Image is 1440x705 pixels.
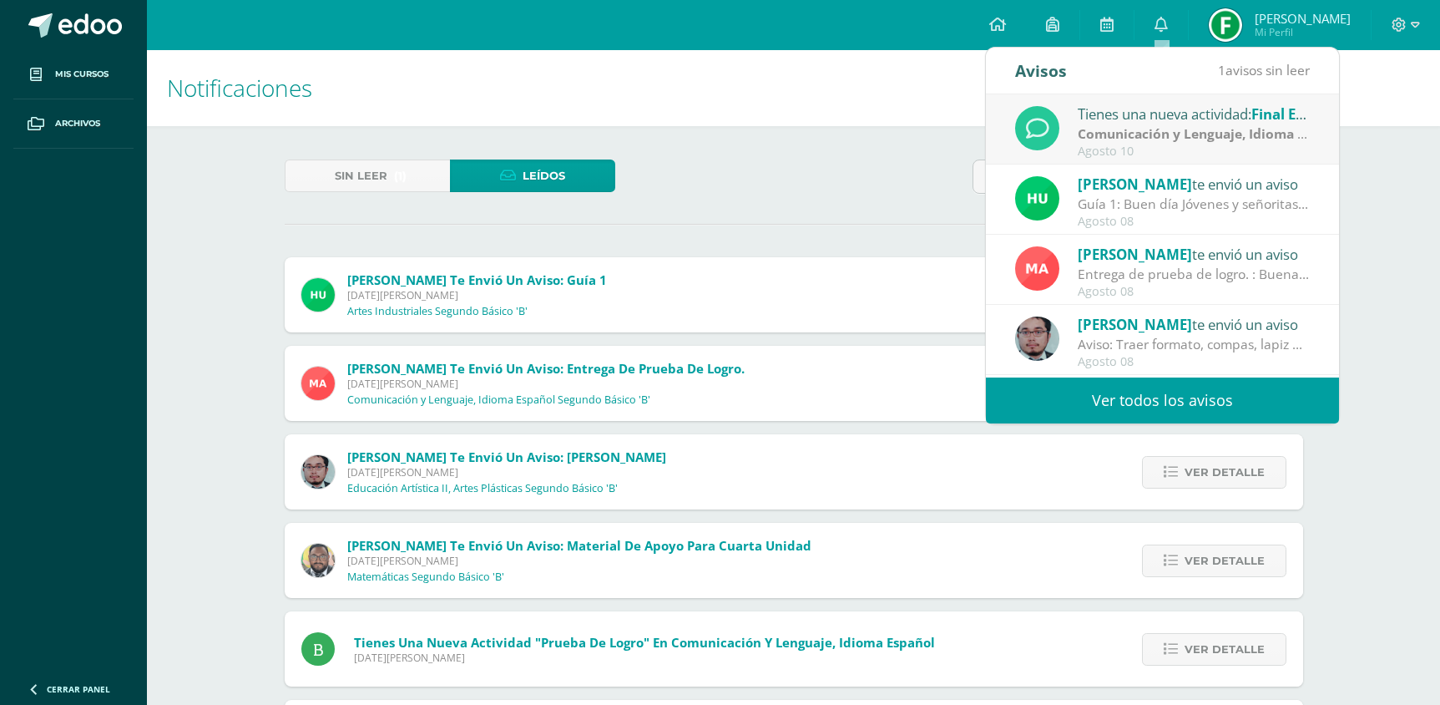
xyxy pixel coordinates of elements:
span: Notificaciones [167,72,312,104]
img: fd23069c3bd5c8dde97a66a86ce78287.png [301,278,335,312]
img: 0fd6451cf16eae051bb176b5d8bc5f11.png [1015,246,1059,291]
a: Sin leer(1) [285,160,450,192]
span: Sin leer [335,160,387,191]
a: Mis cursos [13,50,134,99]
span: [PERSON_NAME] te envió un aviso: Guía 1 [347,271,607,288]
span: (1) [394,160,407,191]
div: Avisos [1015,48,1067,94]
img: 712781701cd376c1a616437b5c60ae46.png [301,544,335,577]
span: Cerrar panel [47,683,110,695]
span: [PERSON_NAME] [1255,10,1351,27]
strong: Comunicación y Lenguaje, Idioma Extranjero Inglés [1078,124,1407,143]
span: Mis cursos [55,68,109,81]
div: Entrega de prueba de logro. : Buenas tardes, estimados estudiantes y padres de familia. Por este ... [1078,265,1310,284]
span: [DATE][PERSON_NAME] [354,651,935,665]
span: Ver detalle [1185,634,1265,665]
span: [DATE][PERSON_NAME] [347,554,811,568]
a: Ver todos los avisos [986,378,1339,424]
span: [PERSON_NAME] te envió un aviso: [PERSON_NAME] [347,449,666,465]
div: Agosto 08 [1078,285,1310,299]
div: te envió un aviso [1078,173,1310,195]
span: Leídos [523,160,565,191]
img: 0fd6451cf16eae051bb176b5d8bc5f11.png [301,367,335,400]
span: Final Exam Unit 3 [1251,104,1371,124]
img: 5fac68162d5e1b6fbd390a6ac50e103d.png [1015,317,1059,361]
a: Leídos [450,160,615,192]
span: Mi Perfil [1255,25,1351,39]
a: Archivos [13,99,134,149]
span: Tienes una nueva actividad "Prueba de logro" En Comunicación y Lenguaje, Idioma Español [354,634,935,651]
div: Tienes una nueva actividad: [1078,103,1310,124]
div: te envió un aviso [1078,313,1310,335]
div: Agosto 08 [1078,355,1310,369]
div: Guía 1: Buen día Jóvenes y señoritas que San Juan Bosco Y María Auxiliadora les Bendigan. Por med... [1078,195,1310,214]
p: Comunicación y Lenguaje, Idioma Español Segundo Básico 'B' [347,393,650,407]
div: | Prueba de Logro [1078,124,1310,144]
span: 1 [1218,61,1225,79]
p: Educación Artística II, Artes Plásticas Segundo Básico 'B' [347,482,618,495]
img: d75a0d7f342e31b277280e3f59aba681.png [1209,8,1242,42]
span: [PERSON_NAME] te envió un aviso: Entrega de prueba de logro. [347,360,745,377]
span: [PERSON_NAME] [1078,315,1192,334]
span: Archivos [55,117,100,130]
span: Ver detalle [1185,457,1265,488]
p: Matemáticas Segundo Básico 'B' [347,571,504,584]
img: fd23069c3bd5c8dde97a66a86ce78287.png [1015,176,1059,221]
span: [PERSON_NAME] [1078,245,1192,264]
span: [PERSON_NAME] [1078,175,1192,194]
span: [DATE][PERSON_NAME] [347,377,745,391]
div: Agosto 08 [1078,215,1310,229]
span: [DATE][PERSON_NAME] [347,288,607,302]
div: Agosto 10 [1078,145,1310,159]
div: Aviso: Traer formato, compas, lapiz 6B para ejercicio [1078,335,1310,354]
span: [DATE][PERSON_NAME] [347,465,666,479]
div: te envió un aviso [1078,243,1310,265]
img: 5fac68162d5e1b6fbd390a6ac50e103d.png [301,455,335,489]
span: Ver detalle [1185,545,1265,576]
span: [PERSON_NAME] te envió un aviso: material de apoyo para cuarta unidad [347,537,811,554]
p: Artes Industriales Segundo Básico 'B' [347,305,528,318]
span: avisos sin leer [1218,61,1310,79]
input: Busca una notificación aquí [973,160,1302,193]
